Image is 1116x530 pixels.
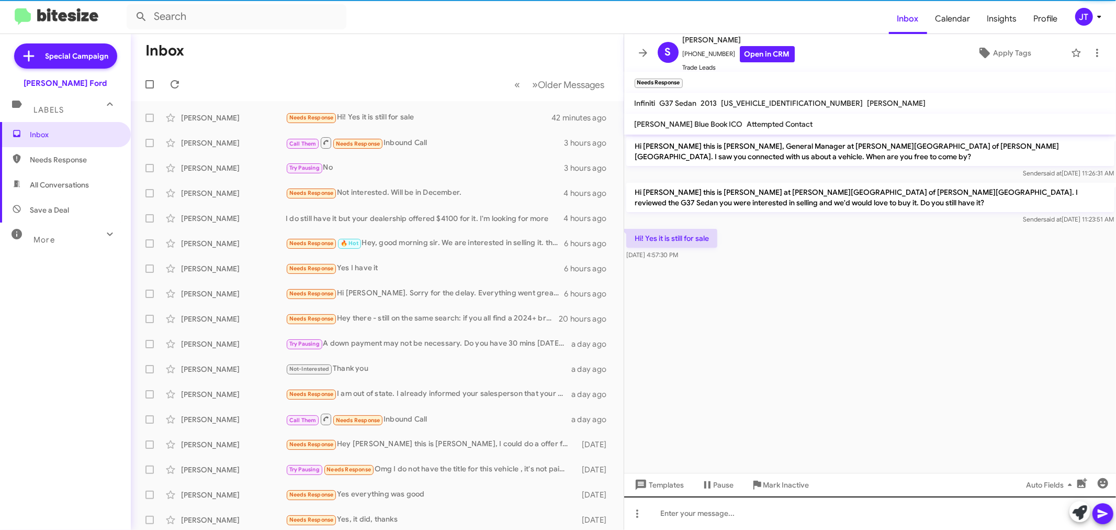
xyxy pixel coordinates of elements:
[633,476,684,494] span: Templates
[564,263,615,274] div: 6 hours ago
[574,439,615,450] div: [DATE]
[571,339,615,349] div: a day ago
[181,188,286,198] div: [PERSON_NAME]
[33,105,64,115] span: Labels
[289,366,330,372] span: Not-Interested
[181,465,286,475] div: [PERSON_NAME]
[889,4,927,34] a: Inbox
[289,140,317,147] span: Call Them
[46,51,109,61] span: Special Campaign
[635,98,656,108] span: Infiniti
[181,138,286,148] div: [PERSON_NAME]
[979,4,1025,34] a: Insights
[1023,169,1114,177] span: Sender [DATE] 11:26:31 AM
[1026,476,1076,494] span: Auto Fields
[993,43,1031,62] span: Apply Tags
[181,289,286,299] div: [PERSON_NAME]
[24,78,107,89] div: [PERSON_NAME] Ford
[927,4,979,34] a: Calendar
[564,163,615,173] div: 3 hours ago
[722,98,863,108] span: [US_VEHICLE_IDENTIFICATION_NUMBER]
[14,43,117,69] a: Special Campaign
[286,388,571,400] div: I am out of state. I already informed your salesperson that your price is more than Im willing to...
[181,389,286,400] div: [PERSON_NAME]
[286,438,574,450] div: Hey [PERSON_NAME] this is [PERSON_NAME], I could do a offer for you, if you can get me a 2026 mus...
[626,229,717,248] p: Hi! Yes it is still for sale
[1066,8,1104,26] button: JT
[563,188,615,198] div: 4 hours ago
[286,112,553,124] div: Hi! Yes it is still for sale
[289,340,320,347] span: Try Pausing
[693,476,742,494] button: Pause
[286,162,564,174] div: No
[635,79,683,88] small: Needs Response
[341,240,358,247] span: 🔥 Hot
[326,466,371,473] span: Needs Response
[289,417,317,424] span: Call Them
[336,140,380,147] span: Needs Response
[145,42,184,59] h1: Inbox
[701,98,717,108] span: 2013
[635,119,743,129] span: [PERSON_NAME] Blue Book ICO
[564,138,615,148] div: 3 hours ago
[30,129,119,140] span: Inbox
[30,154,119,165] span: Needs Response
[624,476,693,494] button: Templates
[1023,215,1114,223] span: Sender [DATE] 11:23:51 AM
[683,34,795,46] span: [PERSON_NAME]
[286,338,571,350] div: A down payment may not be necessary. Do you have 30 mins [DATE] or [DATE] to stop by to get some ...
[289,265,334,272] span: Needs Response
[181,515,286,525] div: [PERSON_NAME]
[286,413,571,426] div: Inbound Call
[181,490,286,500] div: [PERSON_NAME]
[763,476,809,494] span: Mark Inactive
[742,476,818,494] button: Mark Inactive
[571,414,615,425] div: a day ago
[127,4,346,29] input: Search
[181,113,286,123] div: [PERSON_NAME]
[286,514,574,526] div: Yes, it did, thanks
[571,364,615,374] div: a day ago
[683,46,795,62] span: [PHONE_NUMBER]
[665,44,671,61] span: S
[181,213,286,224] div: [PERSON_NAME]
[286,187,563,199] div: Not interested. Will be in December.
[740,46,795,62] a: Open in CRM
[515,78,521,91] span: «
[683,62,795,73] span: Trade Leads
[626,183,1114,212] p: Hi [PERSON_NAME] this is [PERSON_NAME] at [PERSON_NAME][GEOGRAPHIC_DATA] of [PERSON_NAME][GEOGRAP...
[660,98,697,108] span: G37 Sedan
[181,339,286,349] div: [PERSON_NAME]
[747,119,813,129] span: Attempted Contact
[289,391,334,397] span: Needs Response
[942,43,1066,62] button: Apply Tags
[286,237,564,249] div: Hey, good morning sir. We are interested in selling it. the issue is getting it to you. We work i...
[867,98,926,108] span: [PERSON_NAME]
[289,114,334,121] span: Needs Response
[289,516,334,523] span: Needs Response
[289,290,334,297] span: Needs Response
[181,238,286,249] div: [PERSON_NAME]
[286,262,564,274] div: Yes I have it
[181,163,286,173] div: [PERSON_NAME]
[33,235,55,245] span: More
[533,78,538,91] span: »
[289,190,334,196] span: Needs Response
[181,263,286,274] div: [PERSON_NAME]
[526,74,611,95] button: Next
[286,288,564,300] div: Hi [PERSON_NAME]. Sorry for the delay. Everything went great. [PERSON_NAME] was very helpful. I d...
[714,476,734,494] span: Pause
[336,417,380,424] span: Needs Response
[1043,169,1062,177] span: said at
[571,389,615,400] div: a day ago
[286,363,571,375] div: Thank you
[289,315,334,322] span: Needs Response
[286,313,559,325] div: Hey there - still on the same search: if you all find a 2024+ bronco sport with AWD, power seatin...
[564,289,615,299] div: 6 hours ago
[1043,215,1062,223] span: said at
[30,180,89,190] span: All Conversations
[509,74,527,95] button: Previous
[286,463,574,476] div: Omg I do not have the title for this vehicle , it's not paid off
